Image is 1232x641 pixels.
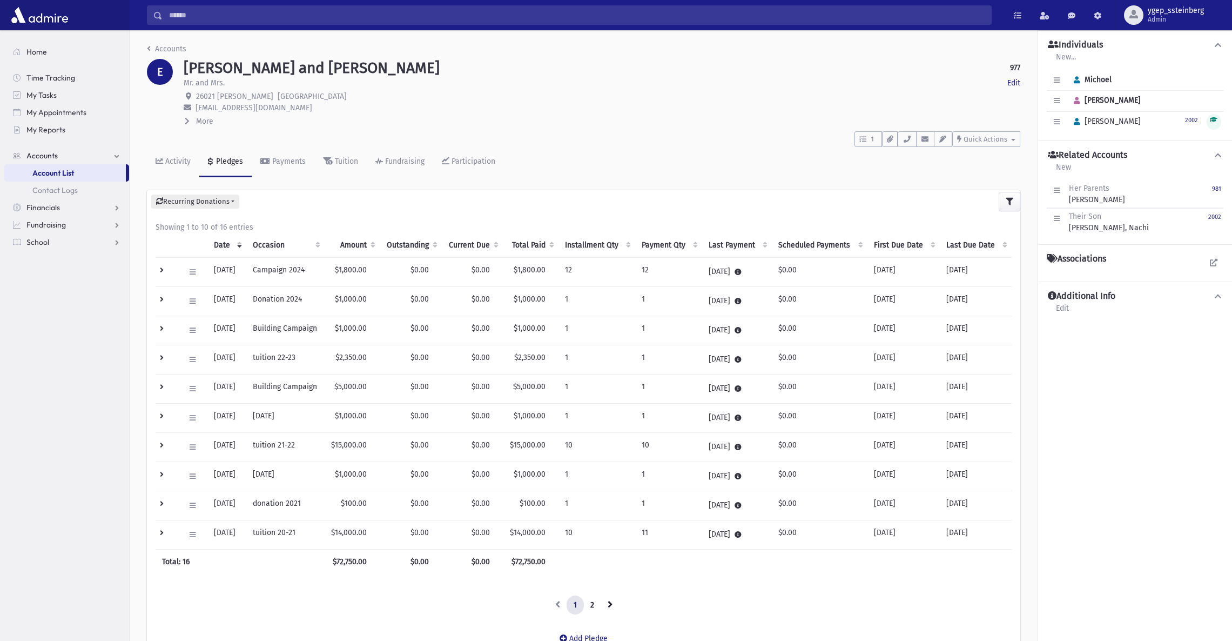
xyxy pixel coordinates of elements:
span: Account List [32,168,74,178]
td: $2,350.00 [325,345,380,374]
td: [DATE] [940,403,1012,432]
th: Last Due Date: activate to sort column ascending [940,233,1012,258]
a: Pledges [199,147,252,177]
th: Total: 16 [156,549,325,574]
span: $100.00 [520,499,546,508]
span: $0.00 [472,411,490,420]
td: $15,000.00 [325,432,380,462]
td: 1 [635,403,702,432]
a: Payments [252,147,314,177]
span: $15,000.00 [510,440,546,450]
td: [DATE] [702,374,772,403]
span: $0.00 [410,353,429,362]
a: My Appointments [4,104,129,121]
td: [DATE] [940,432,1012,462]
span: $0.00 [472,382,490,391]
td: [DATE] [702,316,772,345]
td: 1 [558,345,635,374]
th: Total Paid: activate to sort column ascending [503,233,558,258]
td: [DATE] [867,257,940,286]
td: [DATE] [207,345,247,374]
th: Installment Qty: activate to sort column ascending [558,233,635,258]
td: $0.00 [772,345,867,374]
td: [DATE] [702,257,772,286]
td: 12 [558,257,635,286]
td: 1 [558,286,635,316]
td: tuition 21-22 [246,432,324,462]
div: [PERSON_NAME] [1069,183,1125,205]
span: $0.00 [472,353,490,362]
span: $0.00 [472,440,490,450]
td: [DATE] [702,432,772,462]
span: $0.00 [410,499,429,508]
strong: 977 [1010,62,1020,74]
a: Fundraising [367,147,433,177]
td: [DATE] [702,286,772,316]
h4: Associations [1047,253,1106,264]
h4: Additional Info [1048,291,1115,302]
span: $0.00 [472,470,490,479]
td: 1 [558,462,635,491]
button: More [184,116,214,127]
td: 1 [635,286,702,316]
td: [DATE] [702,462,772,491]
span: $1,800.00 [514,265,546,275]
div: Pledges [214,157,243,166]
span: $5,000.00 [513,382,546,391]
td: [DATE] [940,374,1012,403]
span: $2,350.00 [514,353,546,362]
a: 1 [567,596,584,615]
a: Accounts [147,44,186,54]
span: $0.00 [410,265,429,275]
th: Payment Qty: activate to sort column ascending [635,233,702,258]
th: Outstanding: activate to sort column ascending [380,233,442,258]
td: 1 [635,374,702,403]
span: [PERSON_NAME] [1069,96,1141,105]
h1: [PERSON_NAME] and [PERSON_NAME] [184,59,440,77]
td: [DATE] [940,286,1012,316]
td: 1 [558,491,635,520]
button: Individuals [1047,39,1223,51]
td: $0.00 [772,257,867,286]
td: 1 [558,403,635,432]
span: Contact Logs [32,185,78,195]
span: $0.00 [410,324,429,333]
p: Mr. and Mrs. [184,77,225,89]
td: [DATE] [246,462,324,491]
td: donation 2021 [246,491,324,520]
a: Edit [1055,302,1069,322]
td: $1,000.00 [325,403,380,432]
span: [EMAIL_ADDRESS][DOMAIN_NAME] [196,103,312,112]
small: 2002 [1208,213,1221,221]
span: $0.00 [410,440,429,450]
td: $0.00 [772,520,867,549]
span: My Reports [26,125,65,135]
div: Participation [449,157,495,166]
span: $0.00 [410,470,429,479]
td: Donation 2024 [246,286,324,316]
td: [DATE] [207,257,247,286]
img: AdmirePro [9,4,71,26]
span: $0.00 [472,499,490,508]
small: 981 [1212,185,1221,192]
span: $0.00 [472,324,490,333]
td: $1,000.00 [325,286,380,316]
div: E [147,59,173,85]
td: $1,000.00 [325,316,380,345]
a: Tuition [314,147,367,177]
td: $0.00 [772,286,867,316]
span: [GEOGRAPHIC_DATA] [278,92,347,101]
span: $0.00 [472,265,490,275]
td: [DATE] [940,462,1012,491]
td: $0.00 [772,403,867,432]
a: New... [1055,51,1076,70]
span: More [196,117,213,126]
a: 2 [583,596,601,615]
td: [DATE] [867,491,940,520]
td: 1 [558,374,635,403]
td: tuition 20-21 [246,520,324,549]
td: 1 [635,316,702,345]
td: $100.00 [325,491,380,520]
th: Scheduled Payments: activate to sort column ascending [772,233,867,258]
td: [DATE] [867,432,940,462]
